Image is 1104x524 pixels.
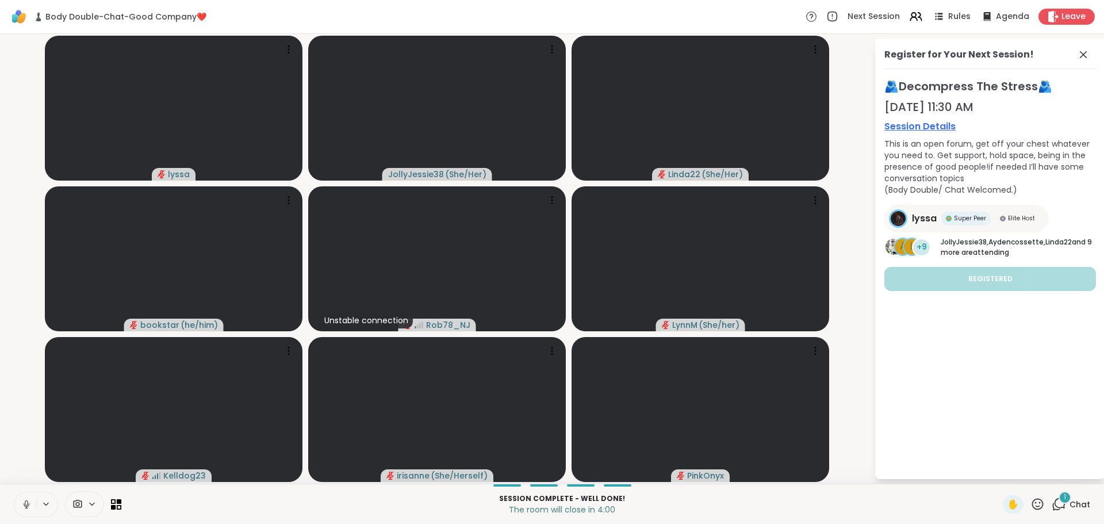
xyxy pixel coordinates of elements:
span: Aydencossette , [988,237,1045,247]
span: Kelldog23 [163,470,206,481]
span: ( She/Her ) [701,169,743,180]
span: ✋ [1007,498,1019,511]
span: LynnM [672,319,697,331]
div: Unstable connection [320,312,413,328]
img: ShareWell Logomark [9,7,29,26]
p: The room will close in 4:00 [128,504,996,515]
span: audio-muted [662,321,670,329]
span: +9 [917,241,927,253]
img: Super Peer [946,216,952,221]
span: audio-muted [677,472,685,480]
span: ( She/Herself ) [431,470,488,481]
span: ♟️ Body Double-Chat-Good Company❤️ [33,11,206,22]
span: Linda22 [668,169,700,180]
div: Register for Your Next Session! [884,48,1034,62]
span: lyssa [168,169,190,180]
span: audio-muted [141,472,149,480]
img: Elite Host [1000,216,1006,221]
span: L [910,239,914,254]
span: Agenda [996,11,1029,22]
span: audio-muted [658,170,666,178]
a: lyssalyssaSuper PeerSuper PeerElite HostElite Host [884,205,1049,232]
span: PinkOnyx [687,470,724,481]
span: 1 [1064,492,1066,502]
div: This is an open forum, get off your chest whatever you need to. Get support, hold space, being in... [884,138,1096,196]
img: lyssa [891,211,906,226]
a: Session Details [884,120,1096,133]
span: Super Peer [954,214,986,223]
p: Session Complete - well done! [128,494,996,504]
span: Next Session [848,11,900,22]
span: ( She/her ) [699,319,739,331]
span: Registered [968,274,1013,284]
span: lyssa [912,212,937,225]
span: A [900,239,906,254]
span: Elite Host [1008,214,1035,223]
span: audio-muted [158,170,166,178]
span: irisanne [397,470,430,481]
p: and 9 more are attending [941,237,1096,258]
span: JollyJessie38 , [941,237,988,247]
span: Leave [1061,11,1086,22]
span: bookstar [140,319,179,331]
button: Registered [884,267,1096,291]
span: Rules [948,11,971,22]
span: Chat [1069,499,1090,510]
div: [DATE] 11:30 AM [884,99,1096,115]
span: Rob78_NJ [426,319,470,331]
span: Linda22 [1045,237,1072,247]
span: audio-muted [386,472,394,480]
span: ( She/Her ) [445,169,486,180]
span: JollyJessie38 [388,169,444,180]
span: 🫂Decompress The Stress🫂 [884,78,1096,94]
img: JollyJessie38 [885,239,902,255]
span: ( he/him ) [181,319,218,331]
span: audio-muted [130,321,138,329]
